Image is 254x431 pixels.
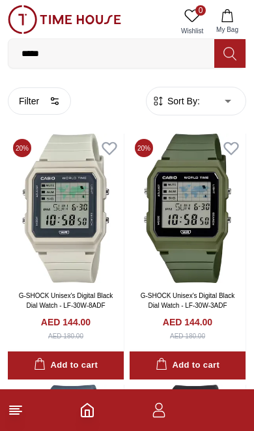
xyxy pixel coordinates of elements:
[34,358,98,373] div: Add to cart
[135,139,153,157] span: 20 %
[195,5,206,16] span: 0
[141,292,235,309] a: G-SHOCK Unisex's Digital Black Dial Watch - LF-30W-3ADF
[163,316,212,329] h4: AED 144.00
[41,316,91,329] h4: AED 144.00
[130,351,246,379] button: Add to cart
[211,25,244,35] span: My Bag
[8,134,124,283] img: G-SHOCK Unisex's Digital Black Dial Watch - LF-30W-8ADF
[48,331,83,341] div: AED 180.00
[8,5,121,34] img: ...
[19,292,113,309] a: G-SHOCK Unisex's Digital Black Dial Watch - LF-30W-8ADF
[170,331,205,341] div: AED 180.00
[152,95,200,108] button: Sort By:
[165,95,200,108] span: Sort By:
[208,5,246,38] button: My Bag
[13,139,31,157] span: 20 %
[79,402,95,418] a: Home
[176,5,208,38] a: 0Wishlist
[8,351,124,379] button: Add to cart
[156,358,219,373] div: Add to cart
[176,26,208,36] span: Wishlist
[8,87,71,115] button: Filter
[130,134,246,283] img: G-SHOCK Unisex's Digital Black Dial Watch - LF-30W-3ADF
